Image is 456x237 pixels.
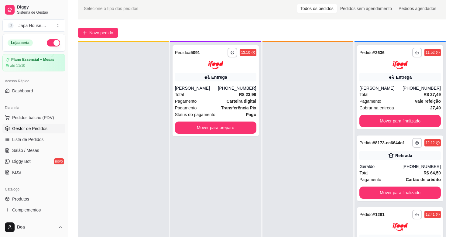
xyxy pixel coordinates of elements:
div: 13:10 [241,50,250,55]
div: Japa House. ... [19,22,46,29]
span: Pedido [175,50,188,55]
a: Complementos [2,205,65,215]
strong: # 2636 [373,50,385,55]
div: Pedidos sem agendamento [337,4,395,13]
span: Total [359,91,369,98]
span: Complementos [12,207,41,213]
div: Entrega [211,74,227,80]
div: Acesso Rápido [2,76,65,86]
div: 12:12 [426,140,435,145]
span: Bea [17,225,56,230]
strong: R$ 27,49 [423,92,441,97]
span: Novo pedido [89,29,113,36]
button: Select a team [2,19,65,32]
strong: # 5091 [188,50,200,55]
button: Pedidos balcão (PDV) [2,113,65,122]
span: Cobrar na entrega [359,105,394,111]
span: plus [83,31,87,35]
a: Salão / Mesas [2,146,65,155]
strong: # 1281 [373,212,385,217]
div: Entrega [396,74,412,80]
img: ifood [208,61,223,69]
span: Pagamento [175,105,197,111]
span: Diggy Bot [12,158,31,164]
strong: R$ 64,50 [423,170,441,175]
span: Dashboard [12,88,33,94]
div: [PHONE_NUMBER] [403,163,441,170]
span: Salão / Mesas [12,147,39,153]
div: [PERSON_NAME] [175,85,218,91]
div: Pedidos agendados [395,4,440,13]
strong: Pago [246,112,256,117]
button: Mover para preparo [175,122,256,134]
button: Mover para finalizado [359,115,441,127]
span: Produtos [12,196,29,202]
span: Pagamento [175,98,197,105]
div: Todos os pedidos [297,4,337,13]
span: Lista de Pedidos [12,136,44,143]
a: DiggySistema de Gestão [2,2,65,17]
div: [PERSON_NAME] [359,85,403,91]
span: Sistema de Gestão [17,10,63,15]
img: ifood [393,61,408,69]
div: 11:52 [426,50,435,55]
strong: Cartão de crédito [406,177,441,182]
div: [PHONE_NUMBER] [218,85,256,91]
button: Bea [2,220,65,235]
span: Pagamento [359,98,381,105]
a: Lista de Pedidos [2,135,65,144]
div: Catálogo [2,184,65,194]
img: ifood [393,223,408,231]
div: [PHONE_NUMBER] [403,85,441,91]
a: Diggy Botnovo [2,156,65,166]
div: Dia a dia [2,103,65,113]
strong: Carteira digital [226,99,256,104]
button: Mover para finalizado [359,187,441,199]
div: 12:41 [426,212,435,217]
div: Loja aberta [8,39,33,46]
span: Gestor de Pedidos [12,125,47,132]
div: Geraldo [359,163,403,170]
button: Novo pedido [78,28,118,38]
a: Dashboard [2,86,65,96]
article: Plano Essencial + Mesas [11,57,54,62]
a: KDS [2,167,65,177]
span: J [8,22,14,29]
span: Diggy [17,5,63,10]
div: Retirada [395,153,412,159]
article: até 11/10 [10,63,25,68]
a: Produtos [2,194,65,204]
strong: # 8173-ec6644c1 [373,140,405,145]
span: Pagamento [359,176,381,183]
span: Total [359,170,369,176]
span: Selecione o tipo dos pedidos [84,5,138,12]
span: Pedido [359,140,373,145]
span: Pedido [359,50,373,55]
button: Alterar Status [47,39,60,46]
strong: Vale refeição [415,99,441,104]
strong: Transferência Pix [221,105,256,110]
span: Pedido [359,212,373,217]
strong: 27,49 [430,105,441,110]
span: Status do pagamento [175,111,215,118]
strong: R$ 23,99 [239,92,256,97]
a: Plano Essencial + Mesasaté 11/10 [2,54,65,71]
span: KDS [12,169,21,175]
span: Total [175,91,184,98]
span: Pedidos balcão (PDV) [12,115,54,121]
a: Gestor de Pedidos [2,124,65,133]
